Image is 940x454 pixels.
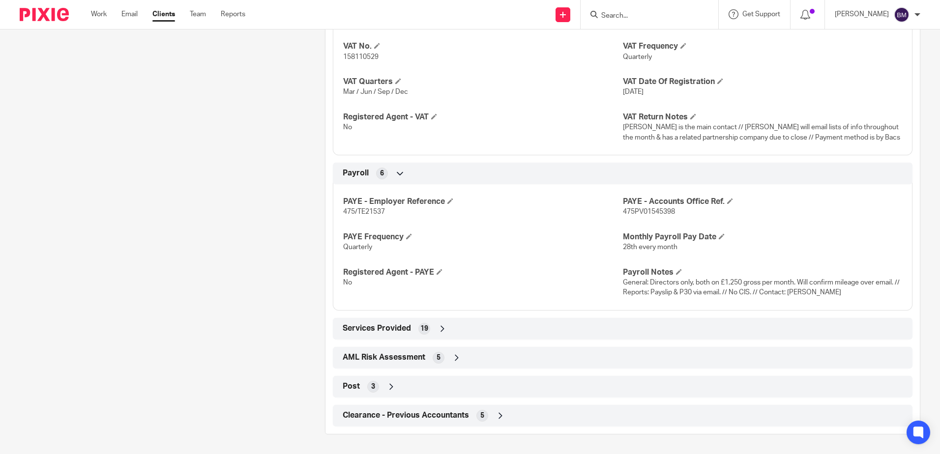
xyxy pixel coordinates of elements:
span: 19 [420,324,428,334]
h4: VAT Return Notes [623,112,902,122]
h4: Registered Agent - PAYE [343,267,622,278]
h4: PAYE - Employer Reference [343,197,622,207]
a: Team [190,9,206,19]
h4: VAT No. [343,41,622,52]
h4: Monthly Payroll Pay Date [623,232,902,242]
h4: PAYE Frequency [343,232,622,242]
span: 475/TE21537 [343,208,385,215]
img: svg%3E [894,7,910,23]
img: Pixie [20,8,69,21]
span: Quarterly [343,244,372,251]
span: 6 [380,169,384,178]
span: Get Support [742,11,780,18]
span: General: Directors only, both on £1,250 gross per month. Will confirm mileage over email. // Repo... [623,279,900,296]
a: Work [91,9,107,19]
h4: VAT Quarters [343,77,622,87]
span: 5 [480,411,484,421]
span: 5 [437,353,441,363]
span: No [343,124,352,131]
h4: Payroll Notes [623,267,902,278]
span: No [343,279,352,286]
span: 28th every month [623,244,677,251]
span: Clearance - Previous Accountants [343,410,469,421]
span: AML Risk Assessment [343,352,425,363]
h4: VAT Date Of Registration [623,77,902,87]
h4: VAT Frequency [623,41,902,52]
a: Clients [152,9,175,19]
span: 475PV01545398 [623,208,675,215]
span: [PERSON_NAME] is the main contact // [PERSON_NAME] will email lists of info throughout the month ... [623,124,900,141]
h4: PAYE - Accounts Office Ref. [623,197,902,207]
p: [PERSON_NAME] [835,9,889,19]
span: Services Provided [343,323,411,334]
span: [DATE] [623,88,644,95]
span: 158110529 [343,54,379,60]
span: Payroll [343,168,369,178]
span: Quarterly [623,54,652,60]
span: Mar / Jun / Sep / Dec [343,88,408,95]
span: Post [343,381,360,392]
input: Search [600,12,689,21]
a: Email [121,9,138,19]
h4: Registered Agent - VAT [343,112,622,122]
a: Reports [221,9,245,19]
span: 3 [371,382,375,392]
